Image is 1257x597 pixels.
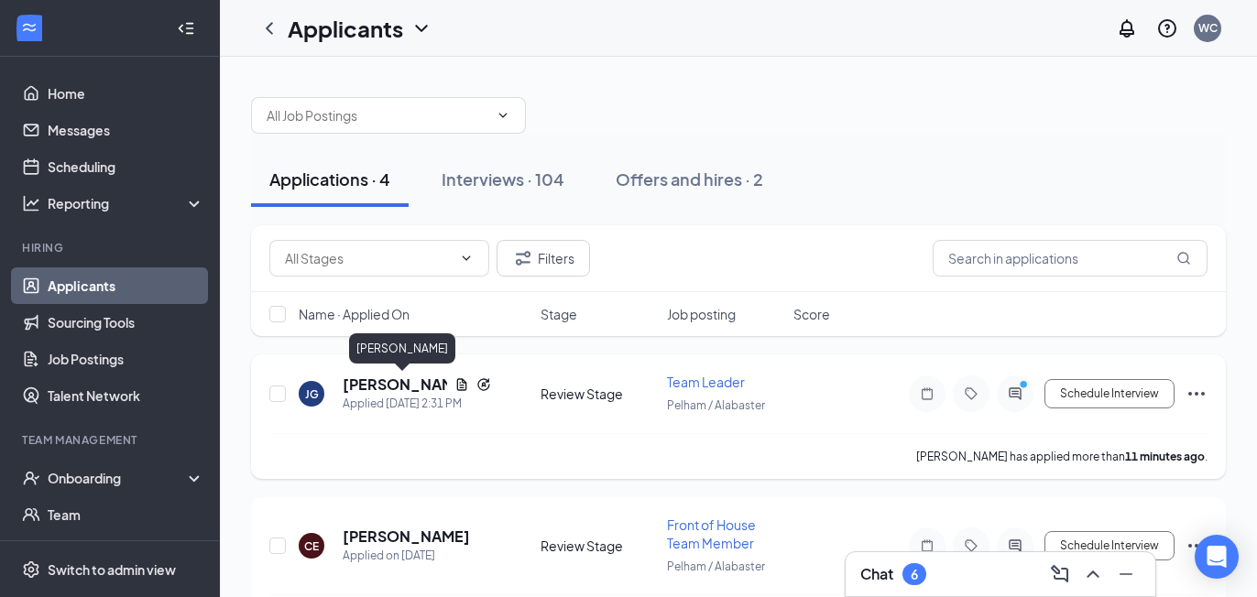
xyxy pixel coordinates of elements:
input: All Stages [285,248,452,268]
button: Schedule Interview [1044,531,1175,560]
svg: Reapply [476,377,491,392]
svg: QuestionInfo [1156,17,1178,39]
a: Home [48,75,204,112]
h1: Applicants [288,13,403,44]
svg: Note [916,538,938,553]
svg: ActiveChat [1004,386,1026,401]
svg: PrimaryDot [1015,379,1037,394]
button: Filter Filters [497,240,590,277]
div: Reporting [48,194,205,212]
div: Open Intercom Messenger [1195,535,1239,579]
span: Job posting [667,305,736,323]
svg: Ellipses [1186,383,1208,405]
a: Job Postings [48,341,204,377]
span: Stage [541,305,577,323]
svg: ChevronLeft [258,17,280,39]
svg: ChevronDown [459,251,474,266]
div: JG [305,386,319,402]
div: Switch to admin view [48,560,176,579]
div: Hiring [22,240,201,255]
div: [PERSON_NAME] [349,333,455,364]
button: Schedule Interview [1044,379,1175,408]
svg: ComposeMessage [1049,563,1071,585]
span: Team Leader [667,374,745,390]
span: Front of House Team Member [667,516,756,551]
div: Review Stage [541,537,656,555]
svg: Analysis [22,194,40,212]
svg: ChevronDown [496,108,510,123]
div: Review Stage [541,385,656,403]
div: Applied on [DATE] [343,547,470,565]
button: Minimize [1111,559,1141,589]
div: Onboarding [48,469,189,487]
svg: Tag [960,538,982,553]
a: Scheduling [48,148,204,185]
div: 6 [911,567,918,582]
svg: Document [454,377,469,392]
svg: ActiveChat [1004,538,1026,553]
span: Name · Applied On [299,305,410,323]
svg: Settings [22,560,40,579]
span: Pelham / Alabaster [667,559,765,573]
a: Sourcing Tools [48,304,204,341]
svg: ChevronUp [1082,563,1104,585]
div: CE [304,538,319,554]
b: 11 minutes ago [1125,450,1205,463]
div: Team Management [22,432,201,448]
svg: UserCheck [22,469,40,487]
svg: Filter [512,247,534,269]
a: Team [48,496,204,533]
div: Applications · 4 [269,168,390,190]
a: Applicants [48,267,204,304]
svg: Tag [960,386,982,401]
button: ChevronUp [1078,559,1108,589]
svg: Collapse [177,19,195,38]
svg: Note [916,386,938,401]
svg: Notifications [1116,17,1138,39]
div: Offers and hires · 2 [616,168,763,190]
a: Messages [48,112,204,148]
button: ComposeMessage [1045,559,1075,589]
div: Interviews · 104 [442,168,564,190]
a: Talent Network [48,377,204,414]
input: Search in applications [933,240,1208,277]
p: [PERSON_NAME] has applied more than . [916,449,1208,464]
input: All Job Postings [267,105,488,125]
div: Applied [DATE] 2:31 PM [343,395,491,413]
span: Pelham / Alabaster [667,398,765,412]
svg: MagnifyingGlass [1176,251,1191,266]
svg: Minimize [1115,563,1137,585]
h3: Chat [860,564,893,584]
svg: ChevronDown [410,17,432,39]
a: DocumentsCrown [48,533,204,570]
div: WC [1198,20,1218,36]
svg: Ellipses [1186,535,1208,557]
h5: [PERSON_NAME] [343,526,470,547]
h5: [PERSON_NAME] [343,374,447,395]
span: Score [793,305,830,323]
svg: WorkstreamLogo [20,18,38,37]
